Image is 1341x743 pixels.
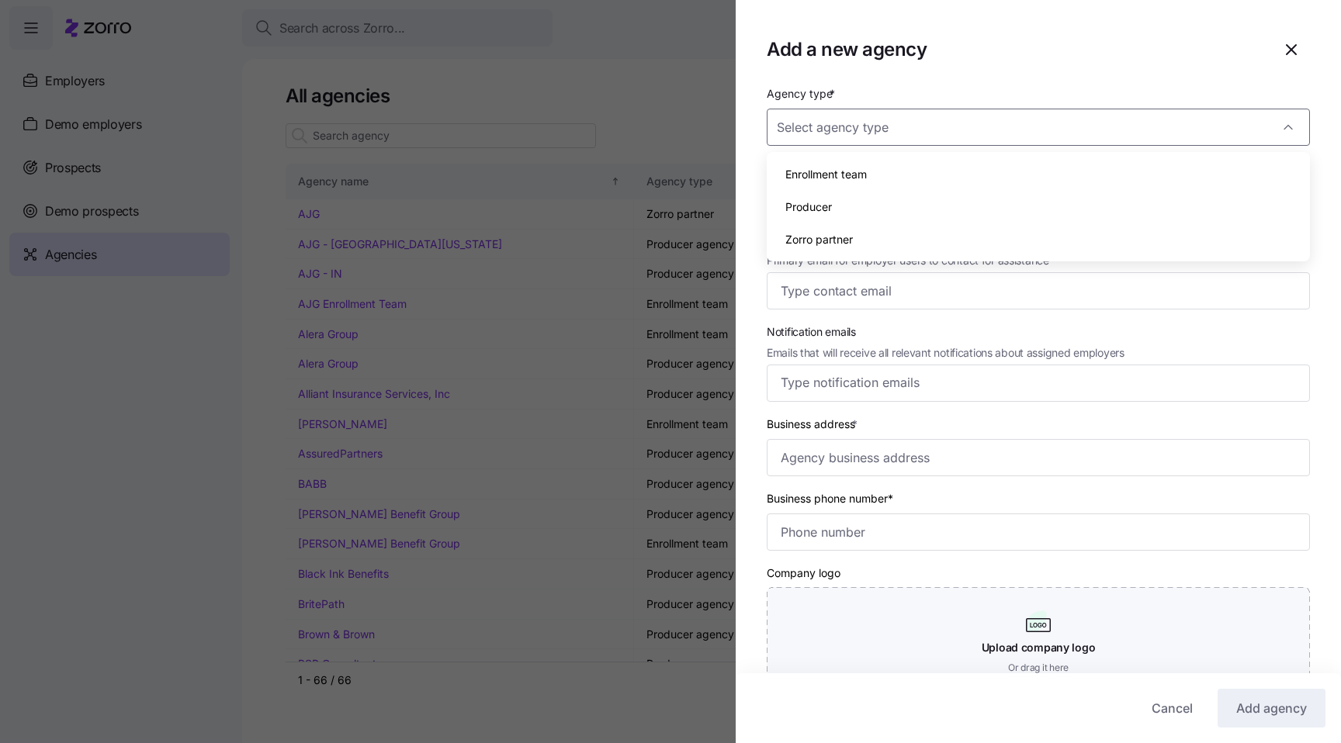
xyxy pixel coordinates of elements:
[767,439,1310,476] input: Agency business address
[767,323,1124,340] span: Notification emails
[1152,699,1193,717] span: Cancel
[767,252,1049,269] span: Primary email for employer users to contact for assistance
[767,513,1310,551] input: Phone number
[767,272,1310,309] input: Type contact email
[1236,699,1307,717] span: Add agency
[781,373,1267,393] input: Type notification emails
[767,416,861,433] label: Business address
[1218,689,1325,727] button: Add agency
[767,37,1260,61] h1: Add a new agency
[785,231,853,248] span: Zorro partner
[767,109,1310,146] input: Select agency type
[1139,689,1205,727] button: Cancel
[767,344,1124,361] span: Emails that will receive all relevant notifications about assigned employers
[785,199,832,216] span: Producer
[767,85,838,102] label: Agency type
[785,166,867,183] span: Enrollment team
[767,490,893,507] label: Business phone number*
[767,565,840,582] label: Company logo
